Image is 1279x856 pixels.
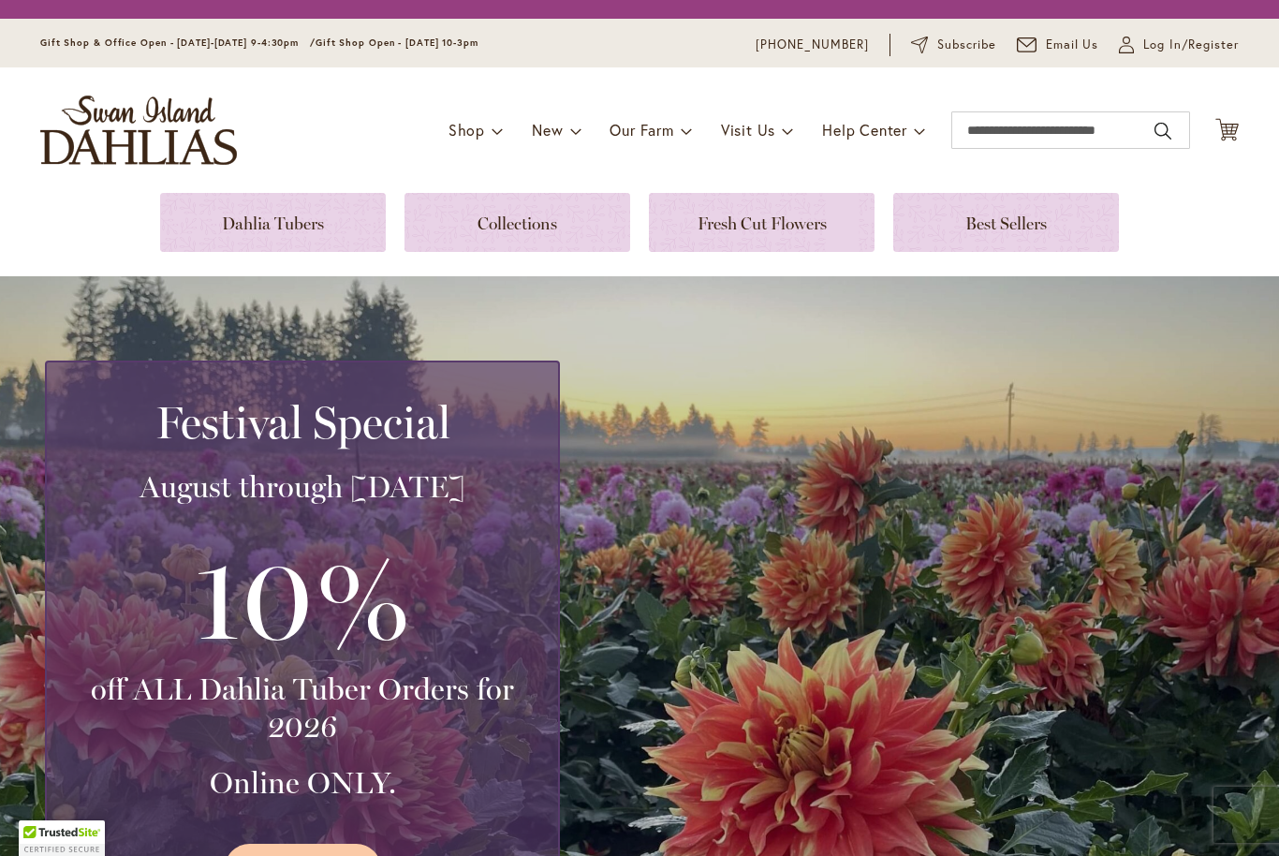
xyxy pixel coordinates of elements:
h3: off ALL Dahlia Tuber Orders for 2026 [69,671,536,745]
span: Subscribe [937,36,996,54]
a: store logo [40,96,237,165]
a: [PHONE_NUMBER] [756,36,869,54]
h2: Festival Special [69,396,536,449]
span: Log In/Register [1143,36,1239,54]
span: Gift Shop Open - [DATE] 10-3pm [316,37,478,49]
span: Gift Shop & Office Open - [DATE]-[DATE] 9-4:30pm / [40,37,316,49]
h3: Online ONLY. [69,764,536,802]
span: New [532,120,563,140]
span: Help Center [822,120,907,140]
span: Shop [448,120,485,140]
span: Our Farm [610,120,673,140]
a: Log In/Register [1119,36,1239,54]
h3: 10% [69,524,536,671]
a: Subscribe [911,36,996,54]
span: Email Us [1046,36,1099,54]
h3: August through [DATE] [69,468,536,506]
button: Search [1154,116,1171,146]
a: Email Us [1017,36,1099,54]
span: Visit Us [721,120,775,140]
